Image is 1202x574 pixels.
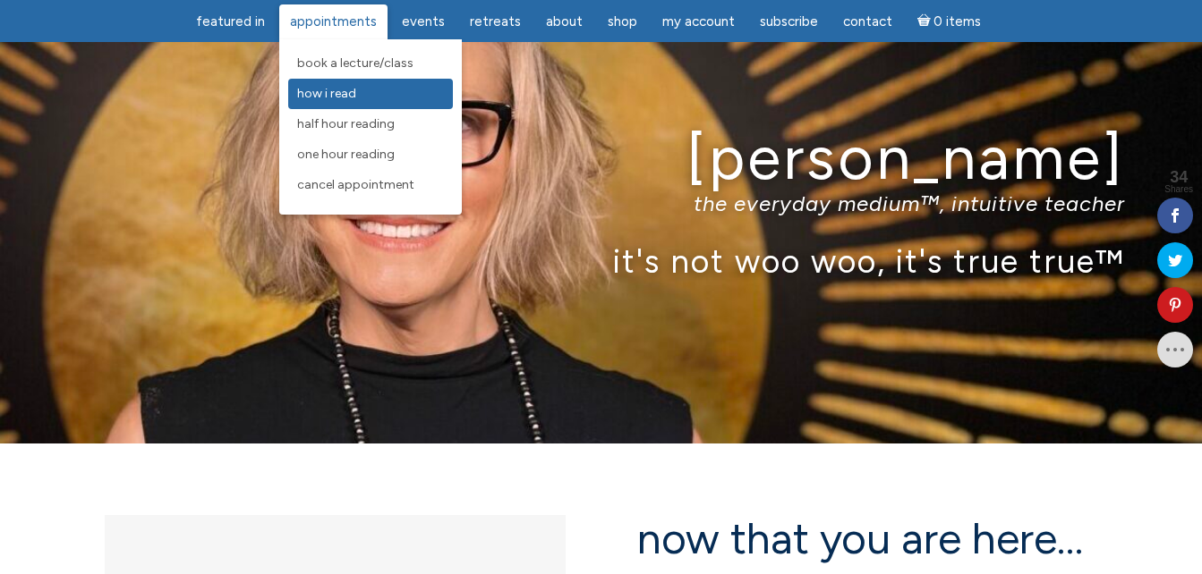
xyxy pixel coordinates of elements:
[1164,185,1193,194] span: Shares
[402,13,445,30] span: Events
[297,177,414,192] span: Cancel Appointment
[459,4,532,39] a: Retreats
[1164,169,1193,185] span: 34
[917,13,934,30] i: Cart
[832,4,903,39] a: Contact
[288,79,453,109] a: How I Read
[196,13,265,30] span: featured in
[78,190,1125,216] p: the everyday medium™, intuitive teacher
[297,86,356,101] span: How I Read
[535,4,593,39] a: About
[470,13,521,30] span: Retreats
[546,13,583,30] span: About
[185,4,276,39] a: featured in
[749,4,829,39] a: Subscribe
[297,147,395,162] span: One Hour Reading
[760,13,818,30] span: Subscribe
[391,4,456,39] a: Events
[288,170,453,200] a: Cancel Appointment
[933,15,981,29] span: 0 items
[78,241,1125,280] p: it's not woo woo, it's true true™
[637,515,1098,562] h2: now that you are here…
[288,48,453,79] a: Book a Lecture/Class
[78,124,1125,191] h1: [PERSON_NAME]
[279,4,388,39] a: Appointments
[288,139,453,170] a: One Hour Reading
[597,4,648,39] a: Shop
[652,4,746,39] a: My Account
[662,13,735,30] span: My Account
[907,3,993,39] a: Cart0 items
[297,116,395,131] span: Half Hour Reading
[843,13,892,30] span: Contact
[290,13,377,30] span: Appointments
[288,109,453,139] a: Half Hour Reading
[297,55,413,71] span: Book a Lecture/Class
[608,13,637,30] span: Shop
